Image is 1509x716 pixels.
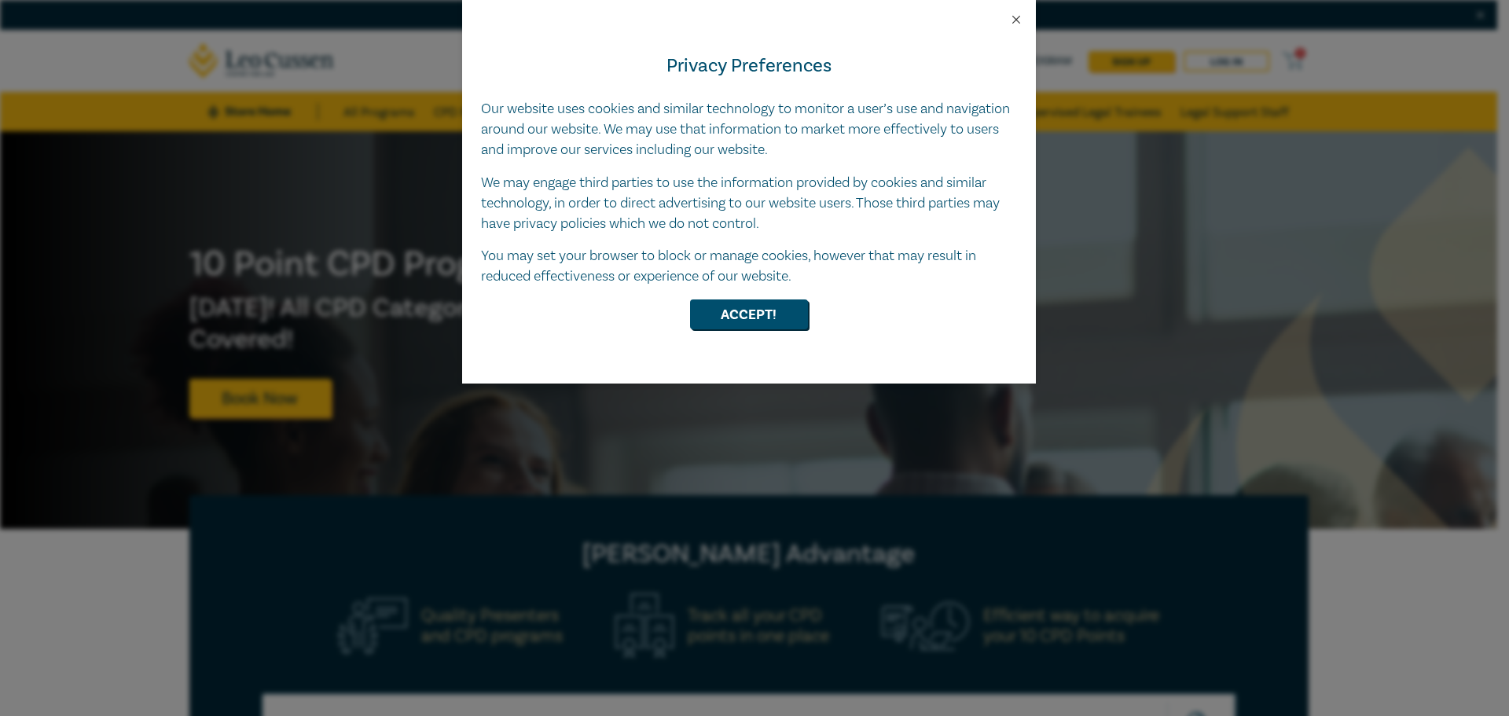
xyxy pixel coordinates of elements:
p: You may set your browser to block or manage cookies, however that may result in reduced effective... [481,246,1017,287]
p: Our website uses cookies and similar technology to monitor a user’s use and navigation around our... [481,99,1017,160]
button: Accept! [690,299,808,329]
button: Close [1009,13,1023,27]
h4: Privacy Preferences [481,52,1017,80]
p: We may engage third parties to use the information provided by cookies and similar technology, in... [481,173,1017,234]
